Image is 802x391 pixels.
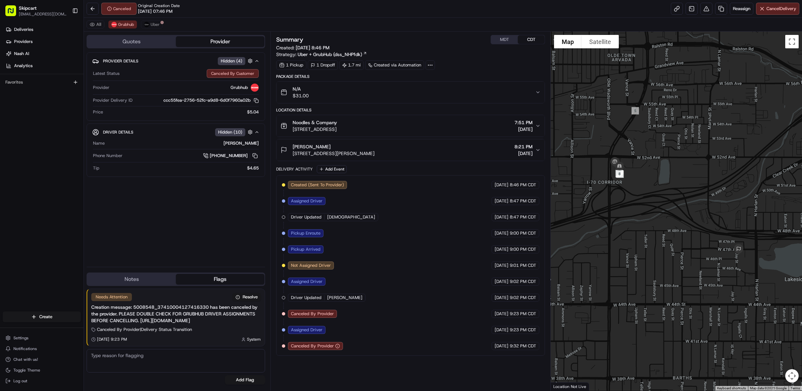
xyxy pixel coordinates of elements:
div: 1 Pickup [276,60,306,70]
div: 5 [629,104,642,117]
span: 9:23 PM CDT [510,327,536,333]
button: Resolve [233,293,261,301]
span: Tip [93,165,99,171]
span: Providers [14,39,33,45]
img: uber-new-logo.jpeg [144,22,149,27]
span: Driver Updated [291,295,321,301]
span: [DEMOGRAPHIC_DATA] [327,214,375,220]
span: Hidden ( 4 ) [221,58,242,64]
div: Needs Attention [91,293,132,301]
button: Hidden (10) [215,128,254,136]
span: $31.00 [293,92,309,99]
button: Driver DetailsHidden (10) [92,127,259,138]
span: 8:21 PM [514,143,533,150]
span: $5.04 [247,109,259,115]
a: Nash AI [3,48,84,59]
span: 8:46 PM CDT [510,182,536,188]
a: [PHONE_NUMBER] [203,152,259,159]
button: Add Event [317,165,347,173]
button: Flags [176,274,264,285]
div: [PERSON_NAME] [107,140,259,146]
button: Show satellite imagery [582,35,619,48]
button: All [87,20,104,29]
span: Created (Sent To Provider) [291,182,344,188]
span: Deliveries [14,27,33,33]
span: [DATE] [514,150,533,157]
button: Skipcart [19,5,37,11]
div: 📗 [7,98,12,103]
button: Notes [87,274,176,285]
button: Log out [3,376,81,386]
span: Grubhub [118,22,134,27]
button: Quotes [87,36,176,47]
div: Favorites [3,77,81,88]
a: Uber + GrubHub (dss_NHPfdk) [298,51,367,58]
button: CDT [518,35,545,44]
span: [DATE] [495,327,508,333]
span: [DATE] [495,295,508,301]
button: [PERSON_NAME][STREET_ADDRESS][PERSON_NAME]8:21 PM[DATE] [277,139,545,161]
button: Skipcart[EMAIL_ADDRESS][DOMAIN_NAME] [3,3,69,19]
a: Providers [3,36,84,47]
a: Open this area in Google Maps (opens a new window) [552,382,574,391]
div: 1.7 mi [339,60,364,70]
span: Provider [93,85,109,91]
div: Creation message: 5008548_37410004127416330 has been canceled by the provider. PLEASE DOUBLE CHEC... [91,304,261,324]
span: [DATE] 9:23 PM [97,337,127,342]
span: Noodles & Company [293,119,337,126]
button: ccc55fea-2756-52fc-a9d8-6d0f7960a02b [163,97,259,103]
span: [DATE] [495,230,508,236]
img: 5e692f75ce7d37001a5d71f1 [251,84,259,92]
span: [DATE] [495,279,508,285]
span: API Documentation [63,97,108,104]
span: [DATE] [495,198,508,204]
span: Canceled By Provider [291,311,334,317]
span: [DATE] [495,214,508,220]
button: Map camera controls [785,369,799,383]
div: Start new chat [23,64,110,71]
span: [DATE] [495,262,508,268]
span: [DATE] [514,126,533,133]
img: Nash [7,7,20,20]
div: Package Details [276,74,545,79]
span: [STREET_ADDRESS] [293,126,337,133]
span: Provider Delivery ID [93,97,133,103]
span: Uber [151,22,160,27]
span: Toggle Theme [13,368,40,373]
span: Reassign [733,6,750,12]
span: [STREET_ADDRESS][PERSON_NAME] [293,150,374,157]
span: 9:32 PM CDT [510,343,536,349]
span: [PHONE_NUMBER] [210,153,248,159]
button: Hidden (4) [218,57,254,65]
h3: Summary [276,37,303,43]
span: System [247,337,261,342]
span: Uber + GrubHub (dss_NHPfdk) [298,51,362,58]
div: Strategy: [276,51,367,58]
button: Show street map [554,35,582,48]
span: Map data ©2025 Google [750,386,787,390]
button: Start new chat [114,66,122,74]
span: 9:00 PM CDT [510,246,536,252]
span: Pickup Arrived [291,246,320,252]
span: Driver Details [103,130,133,135]
img: Google [552,382,574,391]
span: [PERSON_NAME] [327,295,362,301]
img: 5e692f75ce7d37001a5d71f1 [111,22,117,27]
button: Chat with us! [3,355,81,364]
span: Assigned Driver [291,327,322,333]
button: Toggle fullscreen view [785,35,799,48]
button: Uber [141,20,163,29]
span: Hidden ( 10 ) [218,129,242,135]
span: Analytics [14,63,33,69]
button: Settings [3,333,81,343]
div: Location Details [276,107,545,113]
p: Welcome 👋 [7,27,122,38]
a: Deliveries [3,24,84,35]
button: N/A$31.00 [277,82,545,103]
button: Toggle Theme [3,365,81,375]
span: [EMAIL_ADDRESS][DOMAIN_NAME] [19,11,67,17]
button: MDT [491,35,518,44]
span: 9:02 PM CDT [510,295,536,301]
button: Provider [176,36,264,47]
